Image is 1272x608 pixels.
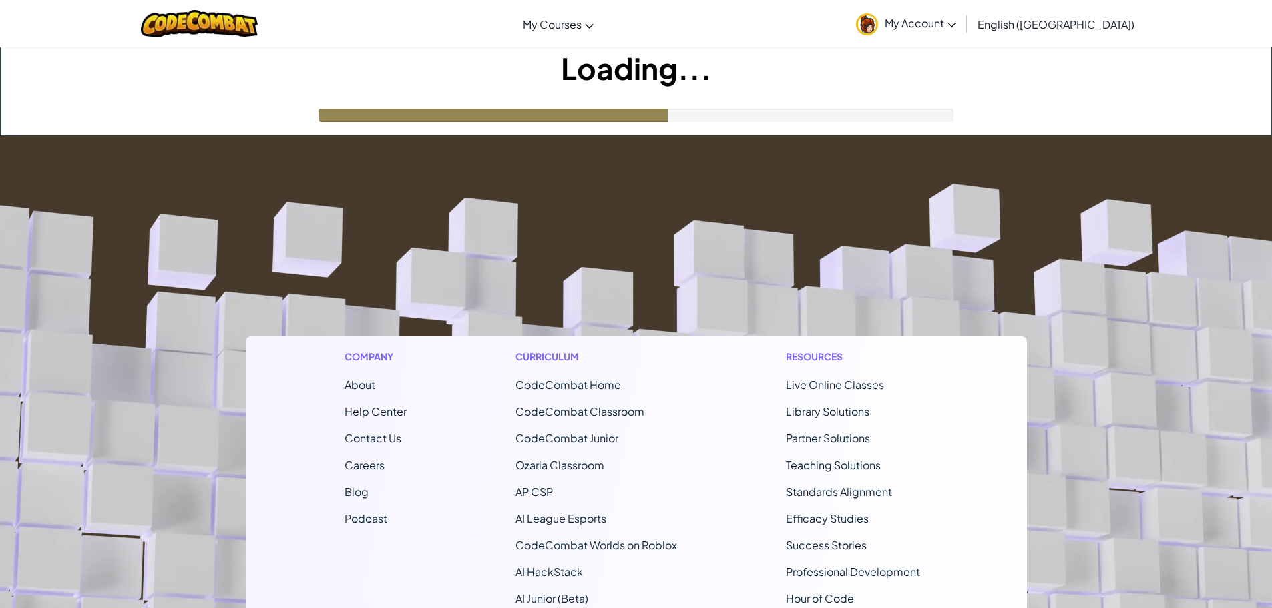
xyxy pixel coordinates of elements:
[786,378,884,392] a: Live Online Classes
[515,591,588,605] a: AI Junior (Beta)
[515,538,677,552] a: CodeCombat Worlds on Roblox
[849,3,963,45] a: My Account
[885,16,956,30] span: My Account
[515,404,644,418] a: CodeCombat Classroom
[515,485,553,499] a: AP CSP
[516,6,600,42] a: My Courses
[786,511,869,525] a: Efficacy Studies
[141,10,258,37] img: CodeCombat logo
[345,378,375,392] a: About
[345,485,369,499] a: Blog
[523,17,582,31] span: My Courses
[345,404,407,418] a: Help Center
[345,350,407,364] h1: Company
[786,591,854,605] a: Hour of Code
[515,378,621,392] span: CodeCombat Home
[786,458,881,472] a: Teaching Solutions
[971,6,1141,42] a: English ([GEOGRAPHIC_DATA])
[786,538,867,552] a: Success Stories
[515,458,604,472] a: Ozaria Classroom
[786,431,870,445] a: Partner Solutions
[856,13,878,35] img: avatar
[978,17,1134,31] span: English ([GEOGRAPHIC_DATA])
[786,404,869,418] a: Library Solutions
[786,565,920,579] a: Professional Development
[345,458,385,472] a: Careers
[786,485,892,499] a: Standards Alignment
[515,511,606,525] a: AI League Esports
[515,350,677,364] h1: Curriculum
[515,431,618,445] a: CodeCombat Junior
[786,350,928,364] h1: Resources
[1,47,1271,89] h1: Loading...
[515,565,583,579] a: AI HackStack
[345,511,387,525] a: Podcast
[345,431,401,445] span: Contact Us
